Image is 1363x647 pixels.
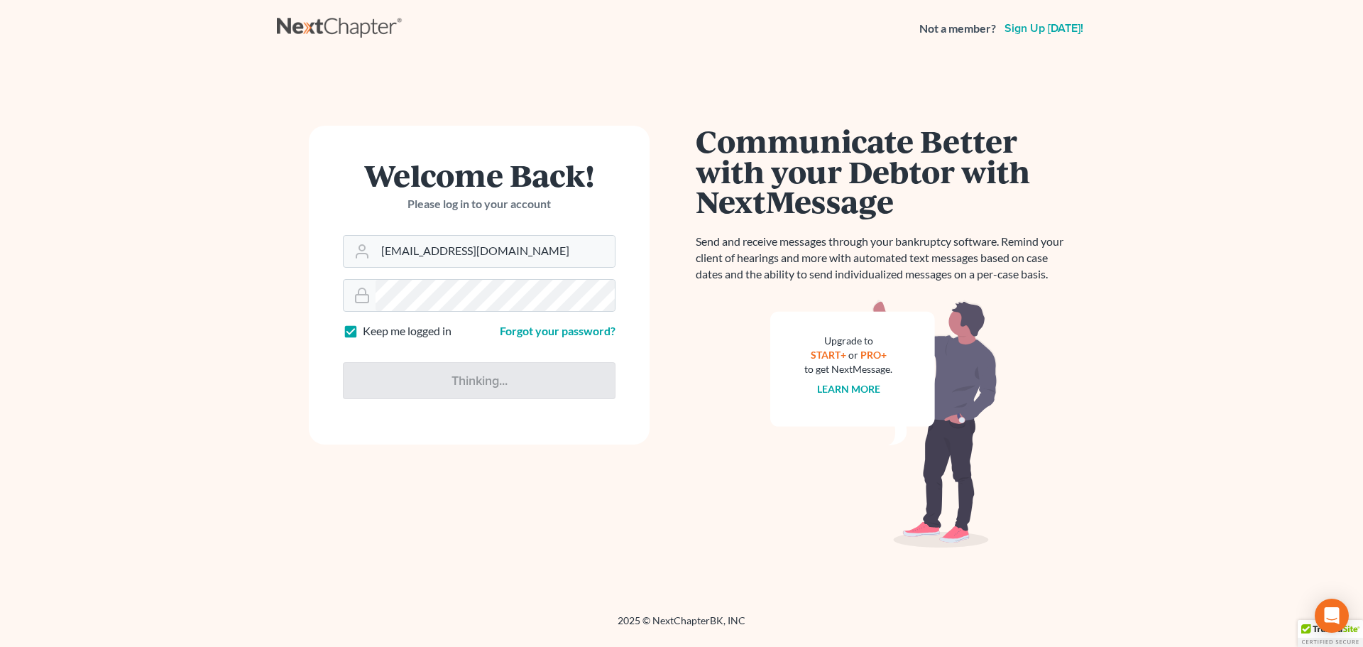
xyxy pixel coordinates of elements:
h1: Communicate Better with your Debtor with NextMessage [696,126,1072,217]
div: TrustedSite Certified [1298,620,1363,647]
input: Thinking... [343,362,615,399]
h1: Welcome Back! [343,160,615,190]
span: or [848,349,858,361]
div: Open Intercom Messenger [1315,599,1349,633]
div: Upgrade to [804,334,892,348]
input: Email Address [376,236,615,267]
strong: Not a member? [919,21,996,37]
img: nextmessage_bg-59042aed3d76b12b5cd301f8e5b87938c9018125f34e5fa2b7a6b67550977c72.svg [770,300,997,548]
div: 2025 © NextChapterBK, INC [277,614,1086,639]
div: to get NextMessage. [804,362,892,376]
a: START+ [811,349,846,361]
p: Please log in to your account [343,196,615,212]
label: Keep me logged in [363,323,451,339]
a: Sign up [DATE]! [1002,23,1086,34]
a: Learn more [817,383,880,395]
a: PRO+ [860,349,887,361]
p: Send and receive messages through your bankruptcy software. Remind your client of hearings and mo... [696,234,1072,283]
a: Forgot your password? [500,324,615,337]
